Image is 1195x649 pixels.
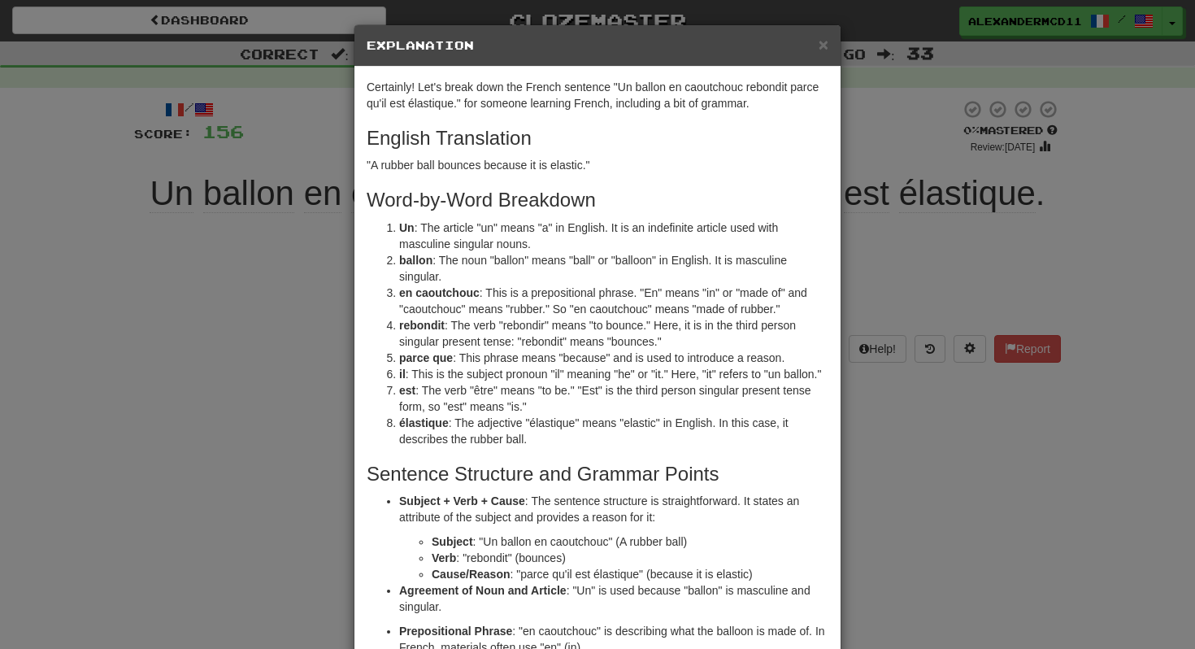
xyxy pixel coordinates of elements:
strong: Verb [432,551,456,564]
h3: Sentence Structure and Grammar Points [367,464,828,485]
strong: Prepositional Phrase [399,625,512,638]
li: : The verb "rebondir" means "to bounce." Here, it is in the third person singular present tense: ... [399,317,828,350]
li: : The adjective "élastique" means "elastic" in English. In this case, it describes the rubber ball. [399,415,828,447]
li: : The article "un" means "a" in English. It is an indefinite article used with masculine singular... [399,220,828,252]
strong: Subject [432,535,473,548]
strong: ballon [399,254,432,267]
li: : "Un ballon en caoutchouc" (A rubber ball) [432,534,828,550]
p: Certainly! Let's break down the French sentence "Un ballon en caoutchouc rebondit parce qu'il est... [367,79,828,111]
strong: élastique [399,416,449,429]
strong: Agreement of Noun and Article [399,584,567,597]
h5: Explanation [367,37,828,54]
h3: English Translation [367,128,828,149]
strong: en caoutchouc [399,286,480,299]
li: : "parce qu'il est élastique" (because it is elastic) [432,566,828,582]
li: : The verb "être" means "to be." "Est" is the third person singular present tense form, so "est" ... [399,382,828,415]
li: : This phrase means "because" and is used to introduce a reason. [399,350,828,366]
strong: Un [399,221,415,234]
button: Close [819,36,828,53]
li: : This is a prepositional phrase. "En" means "in" or "made of" and "caoutchouc" means "rubber." S... [399,285,828,317]
span: × [819,35,828,54]
li: : "rebondit" (bounces) [432,550,828,566]
strong: parce que [399,351,453,364]
p: "A rubber ball bounces because it is elastic." [367,157,828,173]
strong: il [399,368,406,381]
strong: Subject + Verb + Cause [399,494,525,507]
strong: Cause/Reason [432,568,510,581]
p: : The sentence structure is straightforward. It states an attribute of the subject and provides a... [399,493,828,525]
li: : This is the subject pronoun "il" meaning "he" or "it." Here, "it" refers to "un ballon." [399,366,828,382]
li: : The noun "ballon" means "ball" or "balloon" in English. It is masculine singular. [399,252,828,285]
strong: rebondit [399,319,445,332]
h3: Word-by-Word Breakdown [367,189,828,211]
p: : "Un" is used because "ballon" is masculine and singular. [399,582,828,615]
strong: est [399,384,415,397]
